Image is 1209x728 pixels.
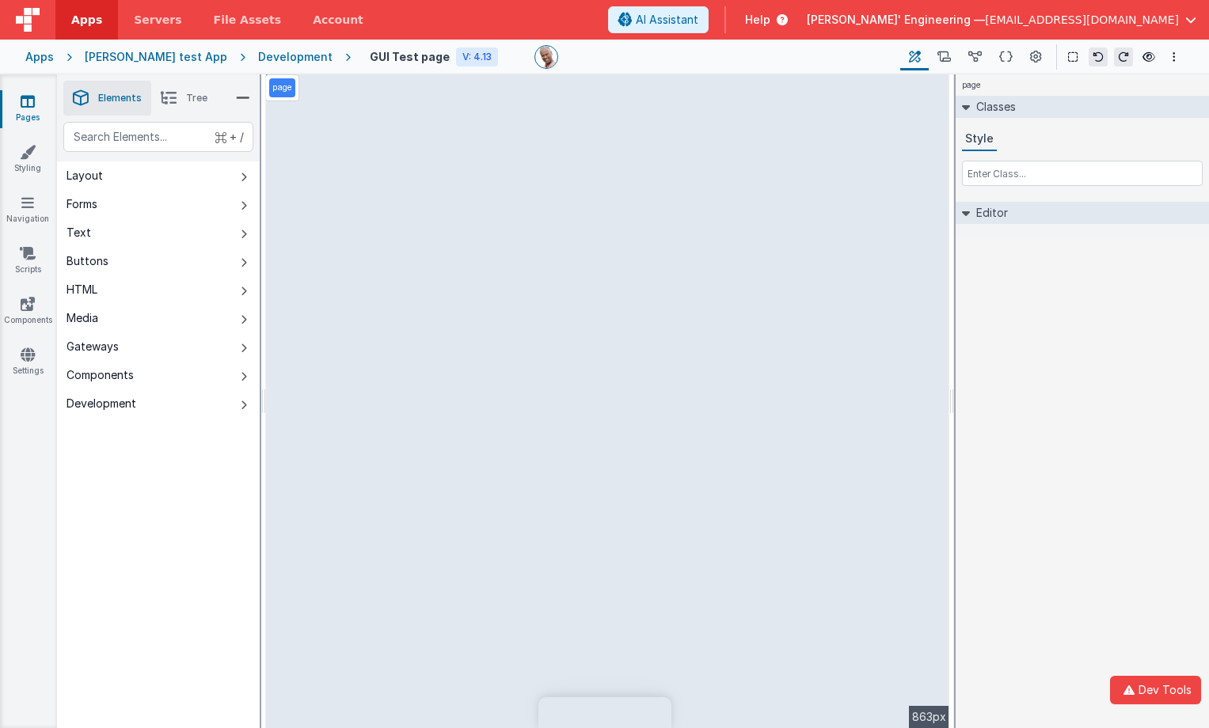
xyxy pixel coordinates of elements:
span: [EMAIL_ADDRESS][DOMAIN_NAME] [985,12,1179,28]
div: Gateways [67,339,119,355]
div: Media [67,310,98,326]
p: page [272,82,292,94]
button: Style [962,127,997,151]
div: 863px [909,706,949,728]
button: Gateways [57,332,260,361]
div: Development [258,49,333,65]
button: Options [1165,47,1184,66]
span: Help [745,12,770,28]
button: HTML [57,275,260,304]
div: Components [67,367,134,383]
div: Apps [25,49,54,65]
span: Tree [186,92,207,104]
span: [PERSON_NAME]' Engineering — [807,12,985,28]
span: + / [215,122,244,152]
div: Development [67,396,136,411]
button: Layout [57,161,260,190]
div: Forms [67,196,97,212]
div: [PERSON_NAME] test App [85,49,227,65]
input: Enter Class... [962,161,1203,186]
div: HTML [67,282,97,298]
img: 11ac31fe5dc3d0eff3fbbbf7b26fa6e1 [535,46,557,68]
button: Dev Tools [1110,676,1201,704]
input: Search Elements... [63,122,253,152]
span: AI Assistant [636,12,698,28]
h2: Editor [970,202,1008,224]
div: Layout [67,168,103,184]
div: Buttons [67,253,108,269]
h2: Classes [970,96,1016,118]
span: File Assets [214,12,282,28]
button: Text [57,218,260,247]
button: AI Assistant [608,6,709,33]
button: Buttons [57,247,260,275]
span: Elements [98,92,142,104]
div: Text [67,225,91,241]
div: V: 4.13 [456,47,498,66]
button: Forms [57,190,260,218]
span: Servers [134,12,181,28]
button: Components [57,361,260,389]
button: Media [57,304,260,332]
div: --> [266,74,949,728]
button: [PERSON_NAME]' Engineering — [EMAIL_ADDRESS][DOMAIN_NAME] [807,12,1196,28]
span: Apps [71,12,102,28]
h4: GUI Test page [370,51,450,63]
button: Development [57,389,260,418]
h4: page [956,74,987,96]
